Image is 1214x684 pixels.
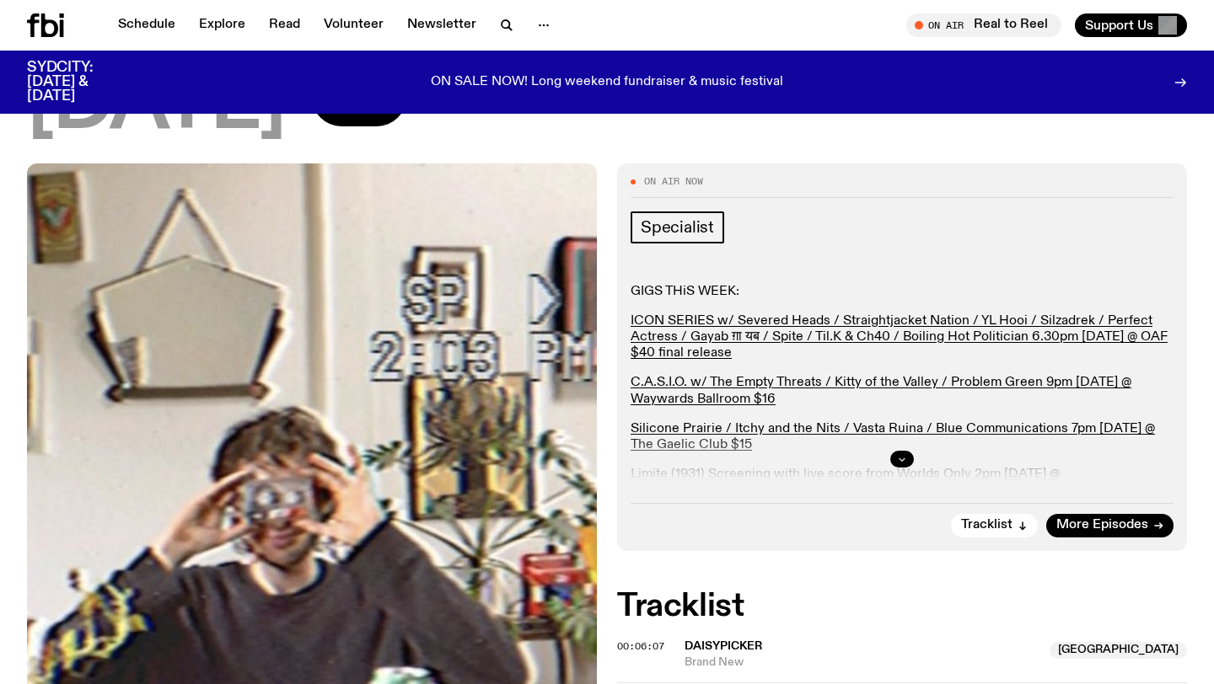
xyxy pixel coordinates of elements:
button: Tracklist [951,514,1038,537]
span: Tracklist [961,519,1013,532]
span: [GEOGRAPHIC_DATA] [1050,642,1187,659]
span: 00:06:07 [617,639,664,653]
span: Brand New [685,655,1039,671]
a: Specialist [631,211,724,243]
a: ICON SERIES w/ Severed Heads / Straightjacket Nation / YL Hooi / Silzadrek / Perfect Actress / Ga... [631,314,1168,360]
a: Silicone Prairie / Itchy and the Nits / Vasta Ruina / Blue Communications 7pm [DATE] @ The Gaelic... [631,422,1155,452]
a: Volunteer [314,13,394,37]
button: On AirReal to Reel [906,13,1061,37]
p: GIGS THiS WEEK: [631,284,1174,300]
span: Daisypicker [685,640,762,652]
span: On Air Now [644,177,703,186]
a: Schedule [108,13,185,37]
h2: Tracklist [617,591,1187,622]
a: More Episodes [1046,514,1174,537]
p: ON SALE NOW! Long weekend fundraiser & music festival [431,75,783,90]
a: Read [259,13,310,37]
button: Support Us [1075,13,1187,37]
span: [DATE] [27,67,285,143]
span: Specialist [641,218,714,237]
a: Newsletter [397,13,486,37]
a: Explore [189,13,255,37]
h3: SYDCITY: [DATE] & [DATE] [27,61,135,104]
span: Support Us [1085,18,1153,33]
a: C.A.S.I.O. w/ The Empty Threats / Kitty of the Valley / Problem Green 9pm [DATE] @ Waywards Ballr... [631,376,1131,405]
span: More Episodes [1056,519,1148,532]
